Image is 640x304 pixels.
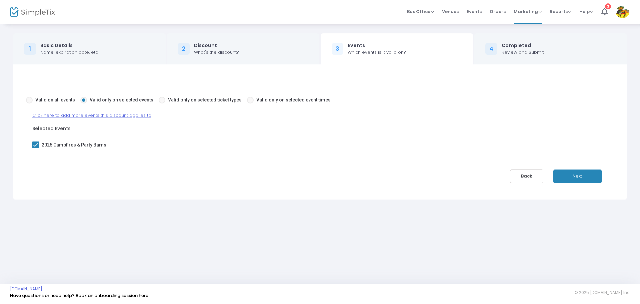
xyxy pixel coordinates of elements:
[407,8,434,15] span: Box Office
[194,49,239,56] div: What's the discount?
[502,42,544,49] div: Completed
[10,292,148,299] a: Have questions or need help? Book an onboarding session here
[553,170,602,183] button: Next
[348,42,406,49] div: Events
[467,3,482,20] span: Events
[42,141,106,149] span: 2025 Campfires & Party Barns
[32,125,71,132] label: Selected Events
[35,97,75,102] span: Valid on all events
[442,3,459,20] span: Venues
[605,3,611,9] div: 3
[168,97,242,102] span: Valid only on selected ticket types
[514,8,542,15] span: Marketing
[178,43,190,55] div: 2
[485,43,497,55] div: 4
[194,42,239,49] div: Discount
[575,290,630,295] span: © 2025 [DOMAIN_NAME] Inc.
[332,43,344,55] div: 3
[10,286,42,292] a: [DOMAIN_NAME]
[90,97,153,102] span: Valid only on selected events
[502,49,544,56] div: Review and Submit
[510,170,543,183] button: Back
[32,112,151,118] span: Click here to add more events this discount applies to
[579,8,593,15] span: Help
[256,97,331,102] span: Valid only on selected event times
[490,3,506,20] span: Orders
[40,42,98,49] div: Basic Details
[24,43,36,55] div: 1
[40,49,98,56] div: Name, expiration date, etc
[550,8,571,15] span: Reports
[348,49,406,56] div: Which events is it valid on?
